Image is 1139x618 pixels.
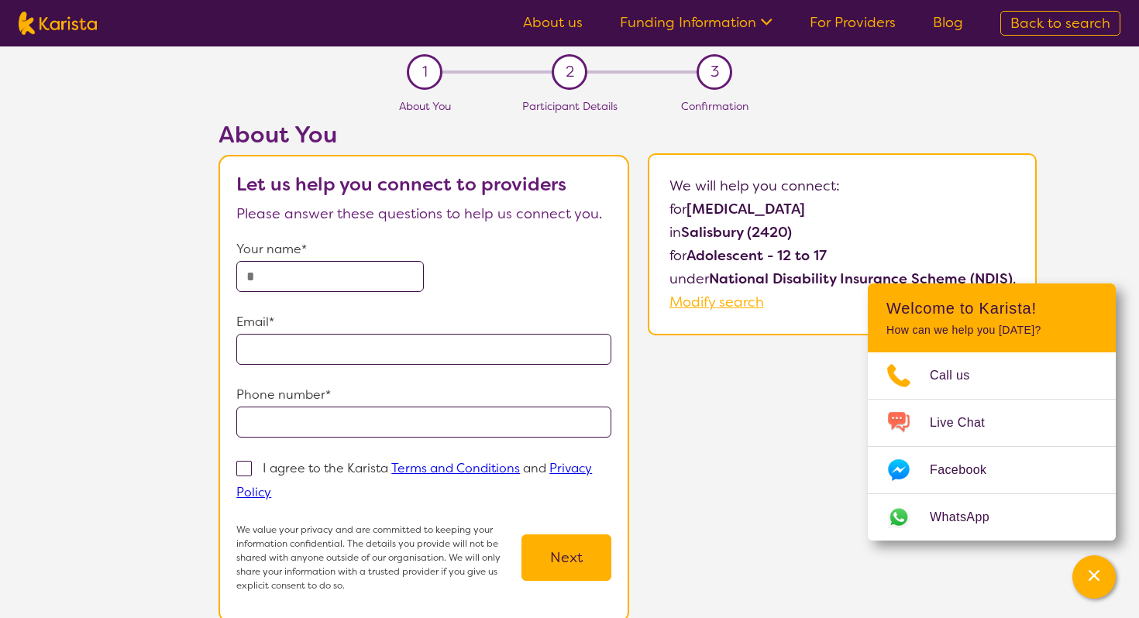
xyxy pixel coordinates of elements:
[422,60,428,84] span: 1
[930,364,989,387] span: Call us
[399,99,451,113] span: About You
[219,121,629,149] h2: About You
[1072,555,1116,599] button: Channel Menu
[236,238,611,261] p: Your name*
[1000,11,1120,36] a: Back to search
[886,299,1097,318] h2: Welcome to Karista!
[868,352,1116,541] ul: Choose channel
[236,523,521,592] p: We value your privacy and are committed to keeping your information confidential. The details you...
[19,12,97,35] img: Karista logo
[686,200,805,218] b: [MEDICAL_DATA]
[681,223,792,242] b: Salisbury (2420)
[669,174,1016,197] p: We will help you connect:
[669,267,1016,290] p: under .
[669,221,1016,244] p: in
[236,460,592,500] p: I agree to the Karista and
[391,460,520,476] a: Terms and Conditions
[669,293,764,311] a: Modify search
[681,99,748,113] span: Confirmation
[930,506,1008,529] span: WhatsApp
[236,311,611,334] p: Email*
[930,458,1005,482] span: Facebook
[521,534,611,581] button: Next
[810,13,896,32] a: For Providers
[868,283,1116,541] div: Channel Menu
[711,60,719,84] span: 3
[686,246,827,265] b: Adolescent - 12 to 17
[236,202,611,225] p: Please answer these questions to help us connect you.
[236,172,566,197] b: Let us help you connect to providers
[933,13,963,32] a: Blog
[566,60,574,84] span: 2
[709,270,1013,288] b: National Disability Insurance Scheme (NDIS)
[236,383,611,407] p: Phone number*
[669,197,1016,221] p: for
[930,411,1003,434] span: Live Chat
[886,324,1097,337] p: How can we help you [DATE]?
[669,244,1016,267] p: for
[522,99,618,113] span: Participant Details
[620,13,773,32] a: Funding Information
[523,13,583,32] a: About us
[1010,14,1110,33] span: Back to search
[868,494,1116,541] a: Web link opens in a new tab.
